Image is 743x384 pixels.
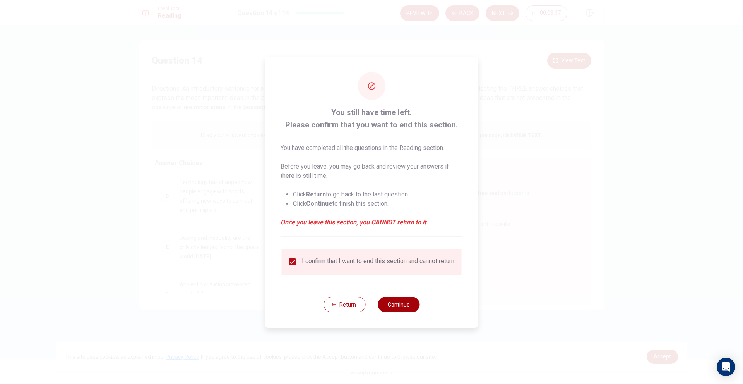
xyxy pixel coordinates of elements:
[717,358,735,376] div: Open Intercom Messenger
[306,200,332,207] strong: Continue
[281,218,463,227] em: Once you leave this section, you CANNOT return to it.
[281,162,463,181] p: Before you leave, you may go back and review your answers if there is still time.
[281,106,463,131] span: You still have time left. Please confirm that you want to end this section.
[378,297,419,312] button: Continue
[281,143,463,153] p: You have completed all the questions in the Reading section.
[306,191,326,198] strong: Return
[293,190,463,199] li: Click to go back to the last question
[293,199,463,208] li: Click to finish this section.
[302,257,455,267] div: I confirm that I want to end this section and cannot return.
[324,297,365,312] button: Return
